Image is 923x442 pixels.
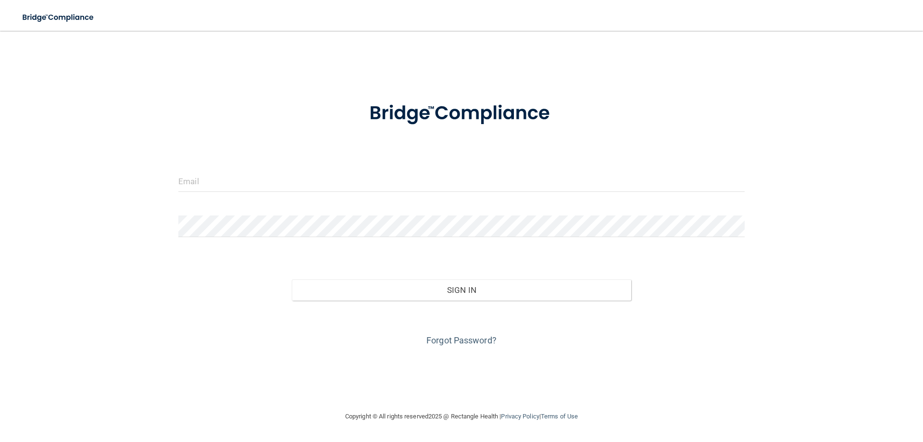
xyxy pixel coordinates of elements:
[426,335,497,345] a: Forgot Password?
[349,88,574,139] img: bridge_compliance_login_screen.278c3ca4.svg
[541,413,578,420] a: Terms of Use
[286,401,637,432] div: Copyright © All rights reserved 2025 @ Rectangle Health | |
[292,279,632,301] button: Sign In
[178,170,745,192] input: Email
[14,8,103,27] img: bridge_compliance_login_screen.278c3ca4.svg
[501,413,539,420] a: Privacy Policy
